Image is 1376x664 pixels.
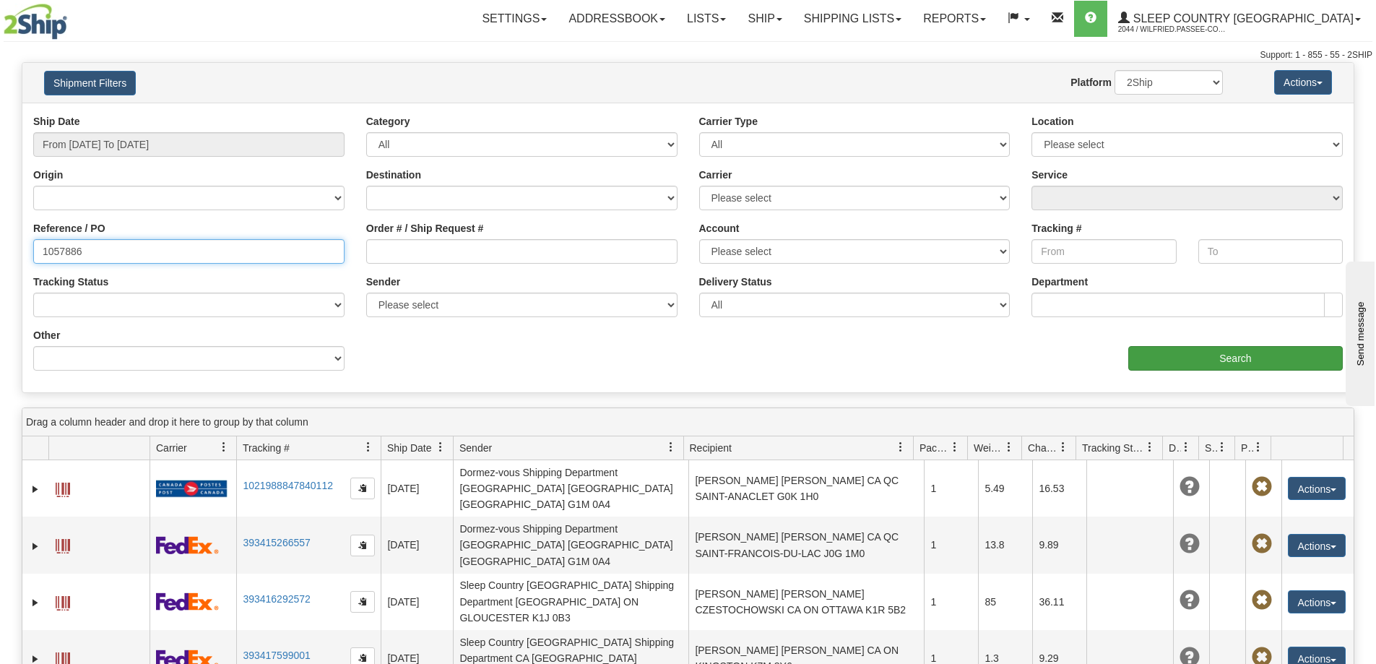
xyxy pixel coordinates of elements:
label: Account [699,221,740,236]
label: Department [1031,275,1088,289]
td: [DATE] [381,517,453,573]
input: Search [1128,346,1343,371]
label: Ship Date [33,114,80,129]
button: Actions [1288,477,1346,500]
td: 9.89 [1032,517,1086,573]
span: Unknown [1180,477,1200,497]
img: 2 - FedEx Express® [156,536,219,554]
label: Delivery Status [699,275,772,289]
td: Dormez-vous Shipping Department [GEOGRAPHIC_DATA] [GEOGRAPHIC_DATA] [GEOGRAPHIC_DATA] G1M 0A4 [453,517,688,573]
td: 85 [978,574,1032,630]
span: Sleep Country [GEOGRAPHIC_DATA] [1130,12,1354,25]
a: Expand [28,595,43,610]
span: Charge [1028,441,1058,455]
span: Ship Date [387,441,431,455]
label: Carrier [699,168,732,182]
a: Label [56,476,70,499]
td: 1 [924,460,978,517]
a: 393416292572 [243,593,310,605]
span: Carrier [156,441,187,455]
span: Pickup Not Assigned [1252,590,1272,611]
iframe: chat widget [1343,258,1375,405]
a: Weight filter column settings [997,435,1021,460]
a: Tracking # filter column settings [356,435,381,460]
a: Settings [471,1,558,37]
a: Pickup Status filter column settings [1246,435,1271,460]
a: Delivery Status filter column settings [1174,435,1198,460]
button: Copy to clipboard [350,591,375,613]
span: Pickup Not Assigned [1252,477,1272,497]
td: [PERSON_NAME] [PERSON_NAME] CA QC SAINT-ANACLET G0K 1H0 [688,460,924,517]
span: Weight [974,441,1004,455]
label: Destination [366,168,421,182]
button: Actions [1288,534,1346,557]
div: grid grouping header [22,408,1354,436]
a: Reports [912,1,997,37]
a: 1021988847840112 [243,480,333,491]
a: Tracking Status filter column settings [1138,435,1162,460]
span: Tracking Status [1082,441,1145,455]
span: Recipient [690,441,732,455]
a: Label [56,590,70,613]
span: Pickup Status [1241,441,1253,455]
button: Actions [1274,70,1332,95]
td: [DATE] [381,574,453,630]
label: Order # / Ship Request # [366,221,484,236]
label: Location [1031,114,1073,129]
span: Delivery Status [1169,441,1181,455]
a: Addressbook [558,1,676,37]
label: Tracking Status [33,275,108,289]
label: Reference / PO [33,221,105,236]
label: Origin [33,168,63,182]
a: Label [56,533,70,556]
a: Carrier filter column settings [212,435,236,460]
label: Service [1031,168,1068,182]
span: Shipment Issues [1205,441,1217,455]
label: Category [366,114,410,129]
a: Expand [28,539,43,553]
span: Packages [920,441,950,455]
div: Send message [11,12,134,23]
a: Charge filter column settings [1051,435,1076,460]
img: 20 - Canada Post [156,480,227,498]
a: Ship Date filter column settings [428,435,453,460]
a: Lists [676,1,737,37]
td: [PERSON_NAME] [PERSON_NAME] CA QC SAINT-FRANCOIS-DU-LAC J0G 1M0 [688,517,924,573]
label: Carrier Type [699,114,758,129]
span: 2044 / Wilfried.Passee-Coutrin [1118,22,1226,37]
button: Actions [1288,590,1346,613]
a: 393415266557 [243,537,310,548]
a: Sender filter column settings [659,435,683,460]
td: 13.8 [978,517,1032,573]
a: Expand [28,482,43,496]
button: Copy to clipboard [350,478,375,499]
td: Dormez-vous Shipping Department [GEOGRAPHIC_DATA] [GEOGRAPHIC_DATA] [GEOGRAPHIC_DATA] G1M 0A4 [453,460,688,517]
td: 36.11 [1032,574,1086,630]
div: Support: 1 - 855 - 55 - 2SHIP [4,49,1372,61]
span: Sender [459,441,492,455]
td: 1 [924,574,978,630]
label: Other [33,328,60,342]
span: Pickup Not Assigned [1252,534,1272,554]
img: 2 - FedEx Express® [156,592,219,611]
td: 1 [924,517,978,573]
a: Packages filter column settings [943,435,967,460]
button: Shipment Filters [44,71,136,95]
a: 393417599001 [243,650,310,661]
img: logo2044.jpg [4,4,67,40]
td: 5.49 [978,460,1032,517]
td: [PERSON_NAME] [PERSON_NAME] CZESTOCHOWSKI CA ON OTTAWA K1R 5B2 [688,574,924,630]
span: Unknown [1180,534,1200,554]
a: Shipping lists [793,1,912,37]
td: 16.53 [1032,460,1086,517]
label: Platform [1070,75,1112,90]
input: To [1198,239,1343,264]
a: Recipient filter column settings [888,435,913,460]
a: Ship [737,1,792,37]
span: Tracking # [243,441,290,455]
input: From [1031,239,1176,264]
td: [DATE] [381,460,453,517]
a: Shipment Issues filter column settings [1210,435,1234,460]
td: Sleep Country [GEOGRAPHIC_DATA] Shipping Department [GEOGRAPHIC_DATA] ON GLOUCESTER K1J 0B3 [453,574,688,630]
button: Copy to clipboard [350,535,375,556]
